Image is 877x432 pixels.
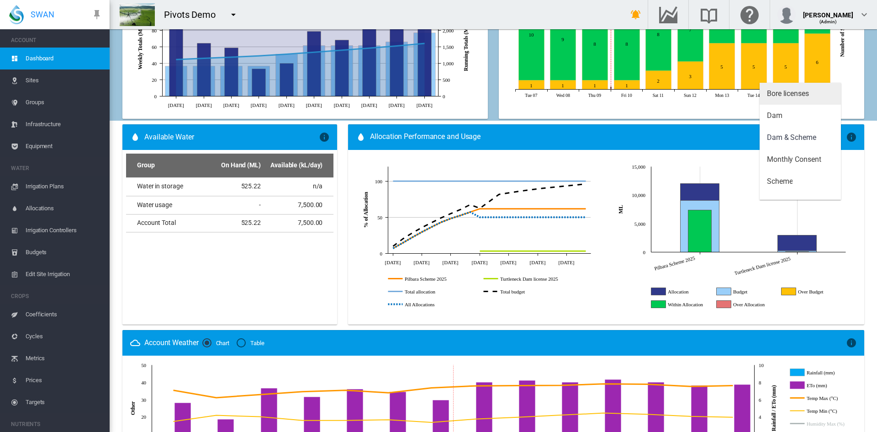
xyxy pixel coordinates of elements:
div: Bore licenses [767,89,809,99]
div: Monthly Consent [767,155,821,165]
div: Water in storage [767,198,819,208]
div: Dam & Scheme [767,133,816,143]
div: Dam [767,111,782,121]
div: Scheme [767,176,792,187]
